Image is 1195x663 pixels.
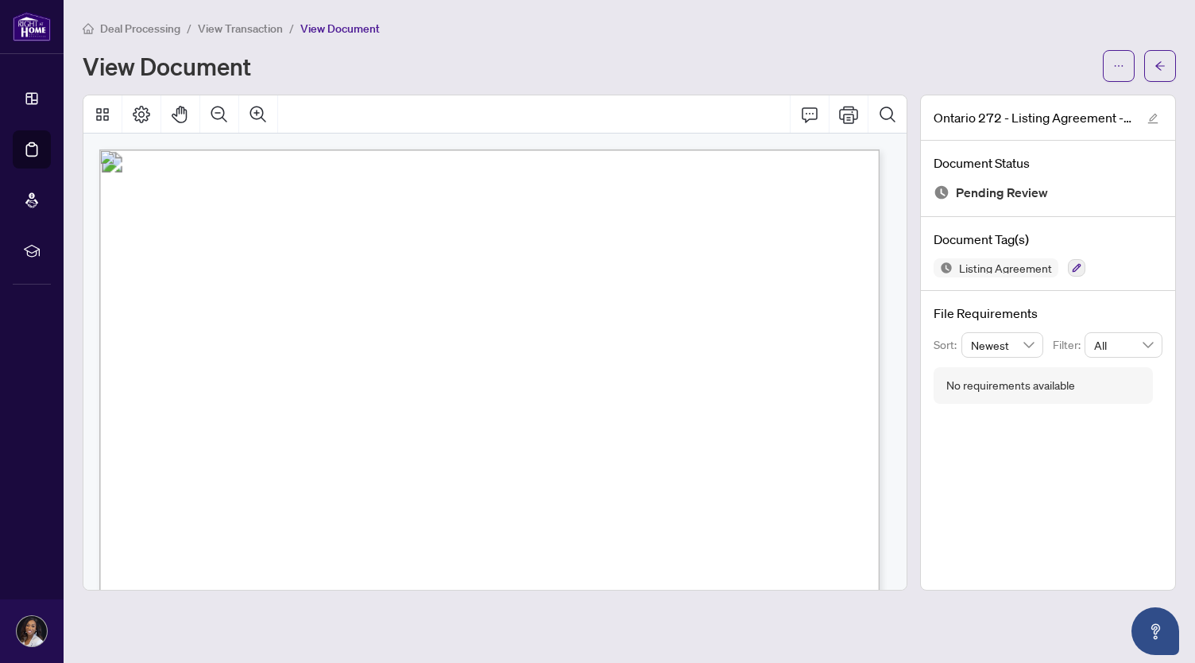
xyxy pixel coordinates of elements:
[934,258,953,277] img: Status Icon
[1131,607,1179,655] button: Open asap
[934,230,1162,249] h4: Document Tag(s)
[934,108,1132,127] span: Ontario 272 - Listing Agreement - Landlord Designated Representation Agreement Authority to Offer...
[83,23,94,34] span: home
[953,262,1058,273] span: Listing Agreement
[934,336,961,354] p: Sort:
[1147,113,1158,124] span: edit
[187,19,191,37] li: /
[17,616,47,646] img: Profile Icon
[934,153,1162,173] h4: Document Status
[934,304,1162,323] h4: File Requirements
[934,184,949,200] img: Document Status
[971,333,1035,357] span: Newest
[946,377,1075,394] div: No requirements available
[300,21,380,36] span: View Document
[100,21,180,36] span: Deal Processing
[956,182,1048,204] span: Pending Review
[13,12,51,41] img: logo
[1154,60,1166,72] span: arrow-left
[83,53,251,79] h1: View Document
[198,21,283,36] span: View Transaction
[289,19,294,37] li: /
[1053,336,1085,354] p: Filter:
[1113,60,1124,72] span: ellipsis
[1094,333,1153,357] span: All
